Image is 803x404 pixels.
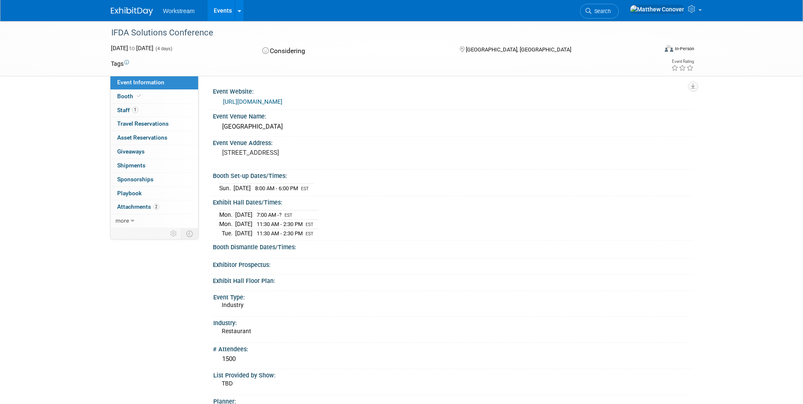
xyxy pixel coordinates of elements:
td: Tags [111,59,129,68]
div: Event Website: [213,85,693,96]
span: Travel Reservations [117,120,169,127]
a: [URL][DOMAIN_NAME] [223,98,282,105]
a: Attachments2 [110,200,198,214]
pre: [STREET_ADDRESS] [222,149,403,156]
div: Event Format [608,44,695,57]
a: Booth [110,90,198,103]
img: Matthew Conover [630,5,685,14]
span: [GEOGRAPHIC_DATA], [GEOGRAPHIC_DATA] [466,46,571,53]
span: 11:30 AM - 2:30 PM [257,221,303,227]
span: 11:30 AM - 2:30 PM [257,230,303,237]
span: 1 [132,107,138,113]
div: Event Rating [671,59,694,64]
span: to [128,45,136,51]
span: EST [285,213,293,218]
span: Restaurant [222,328,251,334]
span: Attachments [117,203,159,210]
span: Giveaways [117,148,145,155]
span: Staff [117,107,138,113]
td: Toggle Event Tabs [181,228,198,239]
div: Exhibit Hall Floor Plan: [213,275,693,285]
div: 1500 [219,353,686,366]
td: [DATE] [235,210,252,220]
div: Booth Dismantle Dates/Times: [213,241,693,251]
span: Booth [117,93,143,100]
span: Asset Reservations [117,134,167,141]
div: Industry: [213,317,689,327]
a: Sponsorships [110,173,198,186]
span: Event Information [117,79,164,86]
td: Tue. [219,229,235,237]
td: [DATE] [235,229,252,237]
span: Workstream [163,8,195,14]
td: [DATE] [234,184,251,193]
div: Considering [260,44,446,59]
span: ? [279,212,282,218]
div: Exhibitor Prospectus: [213,259,693,269]
a: Shipments [110,159,198,172]
a: Event Information [110,76,198,89]
span: Playbook [117,190,142,197]
div: Exhibit Hall Dates/Times: [213,196,693,207]
div: List Provided by Show: [213,369,689,380]
span: Shipments [117,162,145,169]
img: ExhibitDay [111,7,153,16]
span: [DATE] [DATE] [111,45,153,51]
span: more [115,217,129,224]
span: EST [306,231,314,237]
div: Event Venue Address: [213,137,693,147]
span: EST [306,222,314,227]
a: more [110,214,198,228]
div: # Attendees: [213,343,693,353]
span: (4 days) [155,46,172,51]
td: Personalize Event Tab Strip [167,228,181,239]
span: 2 [153,204,159,210]
div: IFDA Solutions Conference [108,25,645,40]
div: In-Person [674,46,694,52]
span: Search [591,8,611,14]
span: 8:00 AM - 6:00 PM [255,185,298,191]
td: Sun. [219,184,234,193]
i: Booth reservation complete [137,94,141,98]
span: Sponsorships [117,176,153,183]
a: Search [580,4,619,19]
a: Giveaways [110,145,198,159]
a: Staff1 [110,104,198,117]
div: Booth Set-up Dates/Times: [213,170,693,180]
td: Mon. [219,210,235,220]
span: EST [301,186,309,191]
td: [DATE] [235,219,252,229]
a: Asset Reservations [110,131,198,145]
span: TBD [222,380,233,387]
a: Playbook [110,187,198,200]
div: Event Venue Name: [213,110,693,121]
td: Mon. [219,219,235,229]
div: [GEOGRAPHIC_DATA] [219,120,686,133]
a: Travel Reservations [110,117,198,131]
span: 7:00 AM - [257,212,283,218]
div: Event Type: [213,291,689,302]
span: Industry [222,302,244,308]
img: Format-Inperson.png [665,45,673,52]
